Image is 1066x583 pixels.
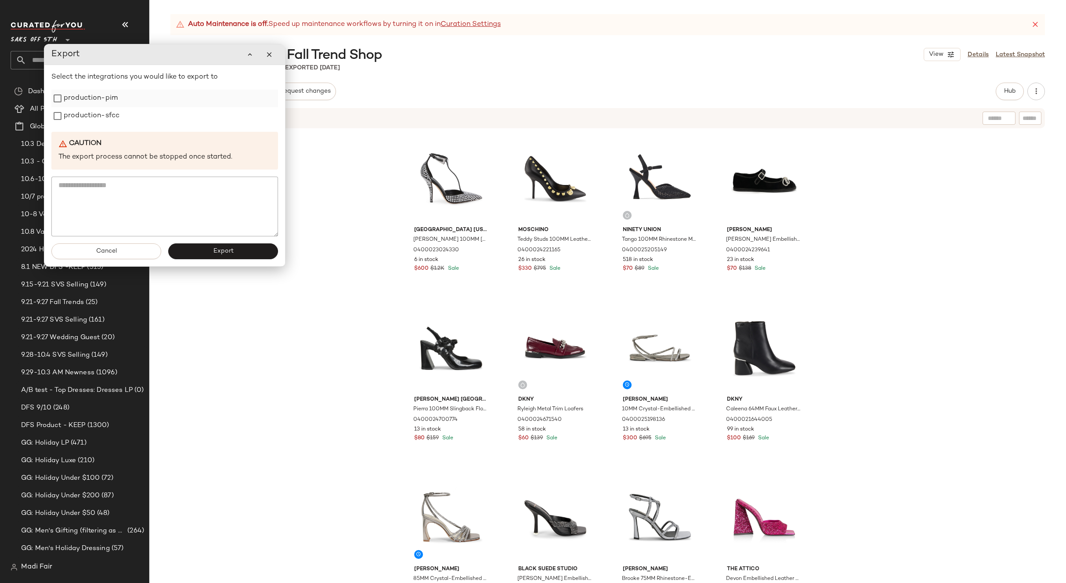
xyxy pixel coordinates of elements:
span: Sale [653,435,666,441]
span: 0400025205149 [622,246,667,254]
img: 0400024221165_BLACK [511,134,600,223]
span: Sale [441,435,453,441]
span: $330 [518,265,532,273]
span: (57) [110,543,124,554]
span: DFS 9/10 [21,403,51,413]
span: $159 [426,435,439,442]
img: 0400021431225_FUCHSIA [720,473,808,562]
a: Details [968,50,989,59]
span: 13 in stock [623,426,650,434]
span: 10.3 - OCT aged sale SVS [21,157,105,167]
span: 8.1 NEW DFS -KEEP [21,262,85,272]
span: $138 [739,265,751,273]
span: Brooke 75MM Rhinestone-Embellished Sandals [622,575,696,583]
span: Dkny [727,396,801,404]
span: GG: Men's Holiday Dressing [21,543,110,554]
span: GG: Holiday LP [21,438,69,448]
span: (87) [100,491,114,501]
span: 518 in stock [623,256,653,264]
img: 0400024239641 [720,134,808,223]
span: Black Suede Studio [518,565,593,573]
span: (0) [133,385,144,395]
img: 0400025198136_PEWTER [616,304,704,392]
span: A/B test - Top Dresses: Dresses LP [21,385,133,395]
span: [PERSON_NAME] Embellished Leather Sandals [517,575,592,583]
span: Request changes [280,88,331,95]
img: svg%3e [14,87,23,96]
span: 13 in stock [414,426,441,434]
span: Ryleigh Metal Trim Loafers [517,406,583,413]
span: Moschino [518,226,593,234]
a: Latest Snapshot [996,50,1045,59]
img: svg%3e [11,564,18,571]
span: Teddy Studs 100MM Leather Pumps [517,236,592,244]
span: 6 in stock [414,256,438,264]
span: DFS Product - KEEP [21,420,86,431]
span: [PERSON_NAME] [623,396,697,404]
span: 0400024671540 [517,416,562,424]
div: Speed up maintenance workflows by turning it on in [176,19,501,30]
span: [PERSON_NAME] [414,565,488,573]
span: Sale [756,435,769,441]
span: [PERSON_NAME] [727,226,801,234]
span: Dashboard [28,87,63,97]
span: 85MM Crystal-Embellished Leather Block-Heel Sandals [413,575,488,583]
span: All Products [30,104,69,114]
img: cfy_white_logo.C9jOOHJF.svg [11,20,85,33]
span: $1.2K [430,265,444,273]
span: 0400024700774 [413,416,458,424]
img: 0400025198312 [407,473,495,562]
span: $100 [727,435,741,442]
span: Export [213,248,233,255]
span: Saks OFF 5TH [11,30,57,46]
span: 9.21-9.27 Wedding Guest [21,333,100,343]
span: 0400023024330 [413,246,459,254]
span: 10MM Crystal-Embellished Leather Ankle-Wrap Sandals [622,406,696,413]
span: [PERSON_NAME] Embellished Velvet [PERSON_NAME] [PERSON_NAME] [726,236,800,244]
span: GG: Holiday Under $100 [21,473,100,483]
span: Sale [753,266,766,272]
img: svg%3e [520,382,525,387]
span: [PERSON_NAME] [623,565,697,573]
span: 9.28-10.4 SVS Selling [21,350,90,360]
span: $139 [531,435,543,442]
span: Caleena 64MM Faux Leather Ankle Boots [726,406,800,413]
span: (25) [84,297,98,308]
img: 0400024802206_SILVER [616,473,704,562]
span: 99 in stock [727,426,754,434]
p: The export process cannot be stopped once started. [58,152,271,163]
span: (1096) [94,368,117,378]
span: GG: Holiday Under $50 [21,508,95,518]
span: 10.8 Valentino BP SVS [21,227,92,237]
span: 0400024221165 [517,246,560,254]
p: Exported [DATE] [285,63,340,72]
img: 0400021644005_BLACK [720,304,808,392]
span: (1300) [86,420,109,431]
span: GG: Men's Gifting (filtering as women's) [21,526,126,536]
span: View [929,51,943,58]
span: $80 [414,435,425,442]
p: Select the integrations you would like to export to [51,72,278,83]
span: 23 in stock [727,256,754,264]
span: $795 [534,265,546,273]
span: 10-8 Valentino BP (NOT GREEN) [21,210,125,220]
img: 0400024700774_BLACK [407,304,495,392]
span: $169 [743,435,755,442]
span: Sale [545,435,557,441]
span: Pierra 100MM Slingback Flower Heels [413,406,488,413]
button: View [924,48,961,61]
span: 9.15-9.21 SVS Selling [21,280,88,290]
span: (161) [87,315,105,325]
span: $70 [623,265,633,273]
span: 9.29-10.3 AM Newness [21,368,94,378]
span: $60 [518,435,529,442]
span: 0400025198136 [622,416,665,424]
span: 10/7 promo svs [21,192,70,202]
span: (210) [76,456,94,466]
span: 0400021644005 [726,416,772,424]
span: 0400024239641 [726,246,770,254]
strong: Auto Maintenance is off. [188,19,268,30]
img: 0400024671540_BURGUNDY [511,304,600,392]
span: $70 [727,265,737,273]
span: GG: Holiday Luxe [21,456,76,466]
